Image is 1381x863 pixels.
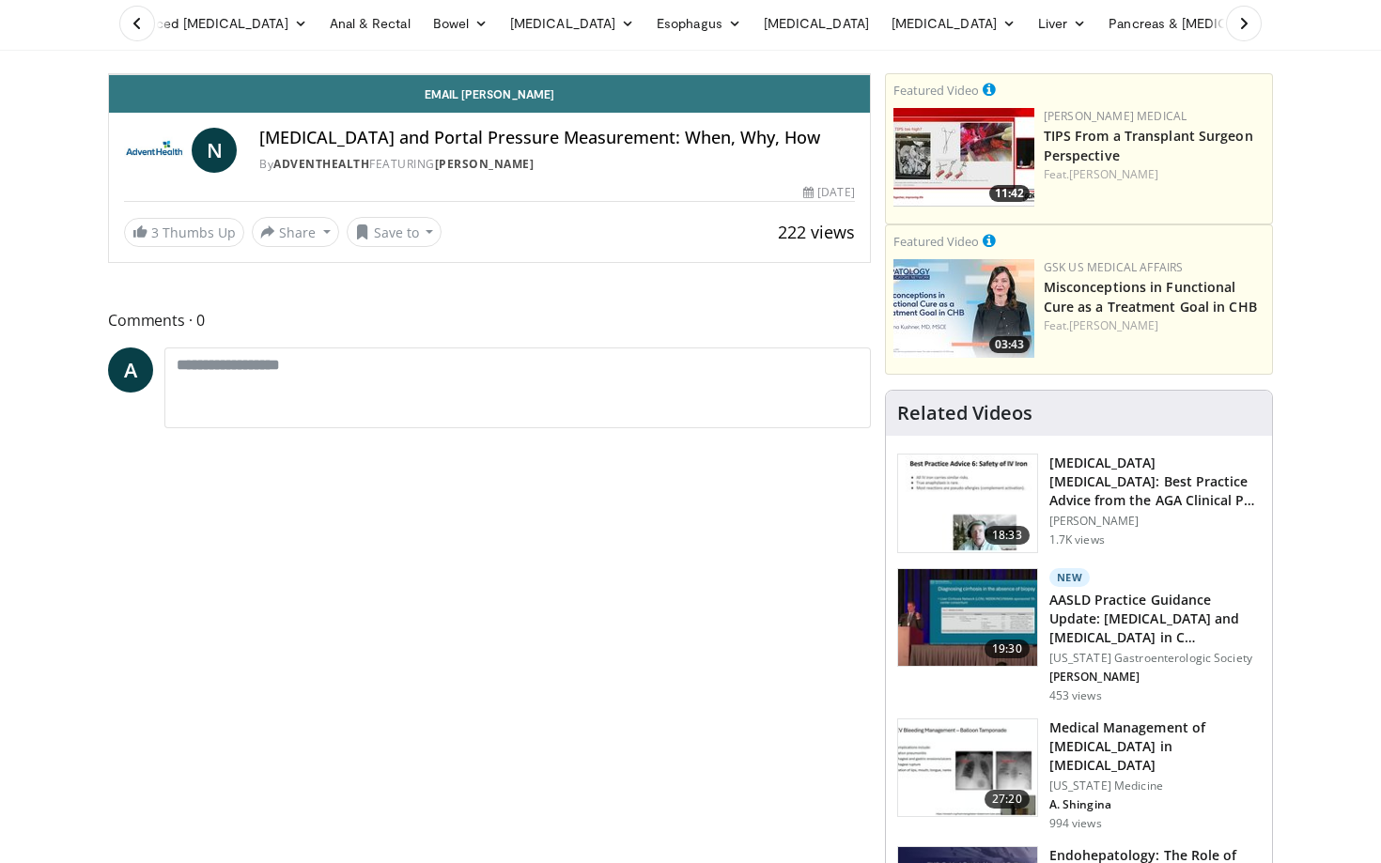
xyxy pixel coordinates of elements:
[252,217,339,247] button: Share
[898,719,1037,817] img: bd36b20d-a3bb-4fa4-974b-52eab48e72d2.150x105_q85_crop-smart_upscale.jpg
[898,455,1037,552] img: d1653e00-2c8d-43f1-b9d7-3bc1bf0d4299.150x105_q85_crop-smart_upscale.jpg
[124,128,184,173] img: AdventHealth
[803,184,854,201] div: [DATE]
[1049,568,1091,587] p: New
[897,402,1032,424] h4: Related Videos
[499,5,645,42] a: [MEDICAL_DATA]
[985,790,1030,809] span: 27:20
[1049,670,1261,685] p: [PERSON_NAME]
[897,568,1261,703] a: 19:30 New AASLD Practice Guidance Update: [MEDICAL_DATA] and [MEDICAL_DATA] in C… [US_STATE] Gast...
[893,259,1034,358] a: 03:43
[1049,718,1261,775] h3: Medical Management of [MEDICAL_DATA] in [MEDICAL_DATA]
[1049,454,1261,510] h3: [MEDICAL_DATA] [MEDICAL_DATA]: Best Practice Advice from the AGA Clinical P…
[778,221,855,243] span: 222 views
[1049,816,1102,831] p: 994 views
[1049,651,1261,666] p: [US_STATE] Gastroenterologic Society
[1049,688,1102,703] p: 453 views
[1044,127,1253,164] a: TIPS From a Transplant Surgeon Perspective
[898,569,1037,667] img: 50a6b64d-5d4b-403b-afd4-04c115c28dda.150x105_q85_crop-smart_upscale.jpg
[1049,532,1105,547] p: 1.7K views
[989,336,1030,353] span: 03:43
[422,5,499,42] a: Bowel
[273,156,369,172] a: AdventHealth
[1044,278,1257,316] a: Misconceptions in Functional Cure as a Treatment Goal in CHB
[124,218,244,247] a: 3 Thumbs Up
[1049,797,1261,812] p: A. Shingina
[1069,317,1158,333] a: [PERSON_NAME]
[897,718,1261,831] a: 27:20 Medical Management of [MEDICAL_DATA] in [MEDICAL_DATA] [US_STATE] Medicine A. Shingina 994 ...
[985,526,1030,545] span: 18:33
[985,640,1030,658] span: 19:30
[108,347,153,393] a: A
[1097,5,1317,42] a: Pancreas & [MEDICAL_DATA]
[989,185,1030,202] span: 11:42
[1044,259,1184,275] a: GSK US Medical Affairs
[192,128,237,173] a: N
[1044,166,1265,183] div: Feat.
[645,5,753,42] a: Esophagus
[753,5,880,42] a: [MEDICAL_DATA]
[1069,166,1158,182] a: [PERSON_NAME]
[897,454,1261,553] a: 18:33 [MEDICAL_DATA] [MEDICAL_DATA]: Best Practice Advice from the AGA Clinical P… [PERSON_NAME] ...
[108,308,871,332] span: Comments 0
[109,75,870,113] a: Email [PERSON_NAME]
[435,156,535,172] a: [PERSON_NAME]
[893,233,979,250] small: Featured Video
[893,259,1034,358] img: 946a363f-977e-482f-b70f-f1516cc744c3.jpg.150x105_q85_crop-smart_upscale.jpg
[151,223,159,241] span: 3
[318,5,422,42] a: Anal & Rectal
[347,217,442,247] button: Save to
[108,5,318,42] a: Advanced [MEDICAL_DATA]
[1049,591,1261,647] h3: AASLD Practice Guidance Update: [MEDICAL_DATA] and [MEDICAL_DATA] in C…
[259,156,855,173] div: By FEATURING
[1027,5,1097,42] a: Liver
[893,82,979,99] small: Featured Video
[259,128,855,148] h4: [MEDICAL_DATA] and Portal Pressure Measurement: When, Why, How
[1049,514,1261,529] p: [PERSON_NAME]
[893,108,1034,207] a: 11:42
[880,5,1027,42] a: [MEDICAL_DATA]
[893,108,1034,207] img: 4003d3dc-4d84-4588-a4af-bb6b84f49ae6.150x105_q85_crop-smart_upscale.jpg
[109,74,870,75] video-js: Video Player
[1044,108,1187,124] a: [PERSON_NAME] Medical
[1044,317,1265,334] div: Feat.
[1049,778,1261,794] p: [US_STATE] Medicine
